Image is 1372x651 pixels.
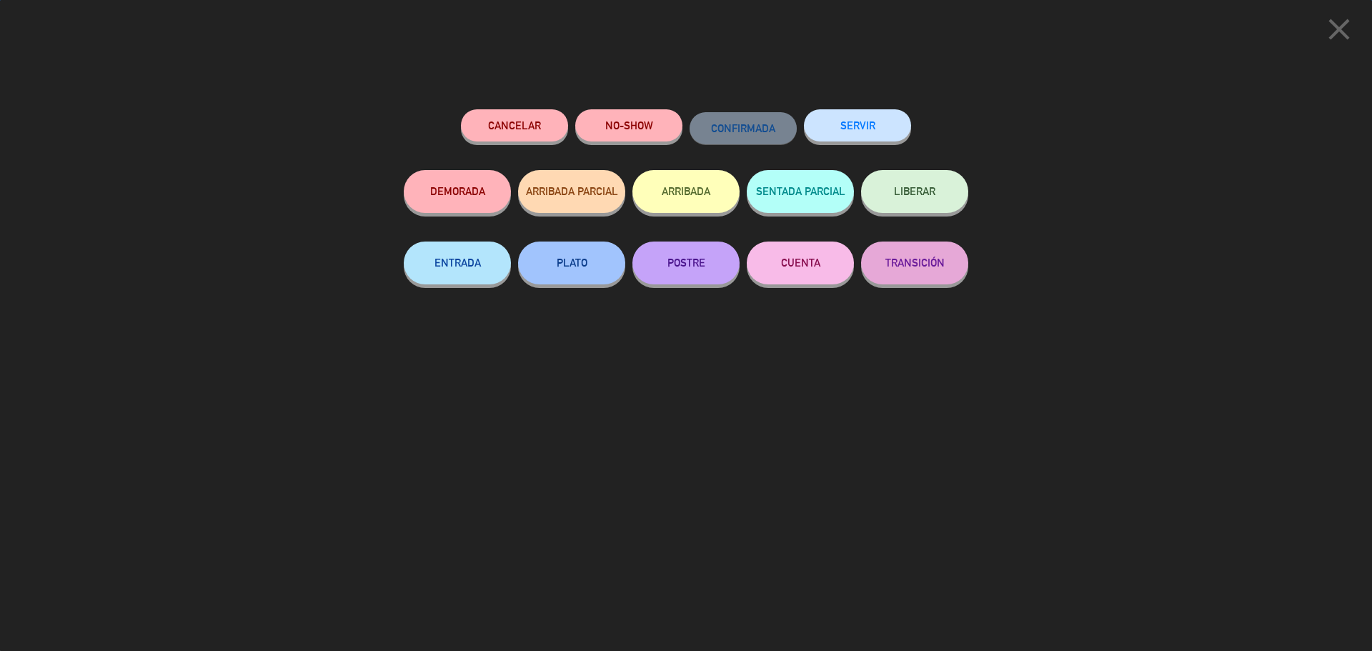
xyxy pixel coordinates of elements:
i: close [1321,11,1357,47]
button: SERVIR [804,109,911,141]
button: CONFIRMADA [690,112,797,144]
button: close [1317,11,1361,53]
span: CONFIRMADA [711,122,775,134]
button: ARRIBADA PARCIAL [518,170,625,213]
span: LIBERAR [894,185,935,197]
button: PLATO [518,242,625,284]
button: LIBERAR [861,170,968,213]
button: Cancelar [461,109,568,141]
button: POSTRE [632,242,740,284]
button: CUENTA [747,242,854,284]
button: DEMORADA [404,170,511,213]
button: ARRIBADA [632,170,740,213]
button: TRANSICIÓN [861,242,968,284]
span: ARRIBADA PARCIAL [526,185,618,197]
button: ENTRADA [404,242,511,284]
button: SENTADA PARCIAL [747,170,854,213]
button: NO-SHOW [575,109,682,141]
